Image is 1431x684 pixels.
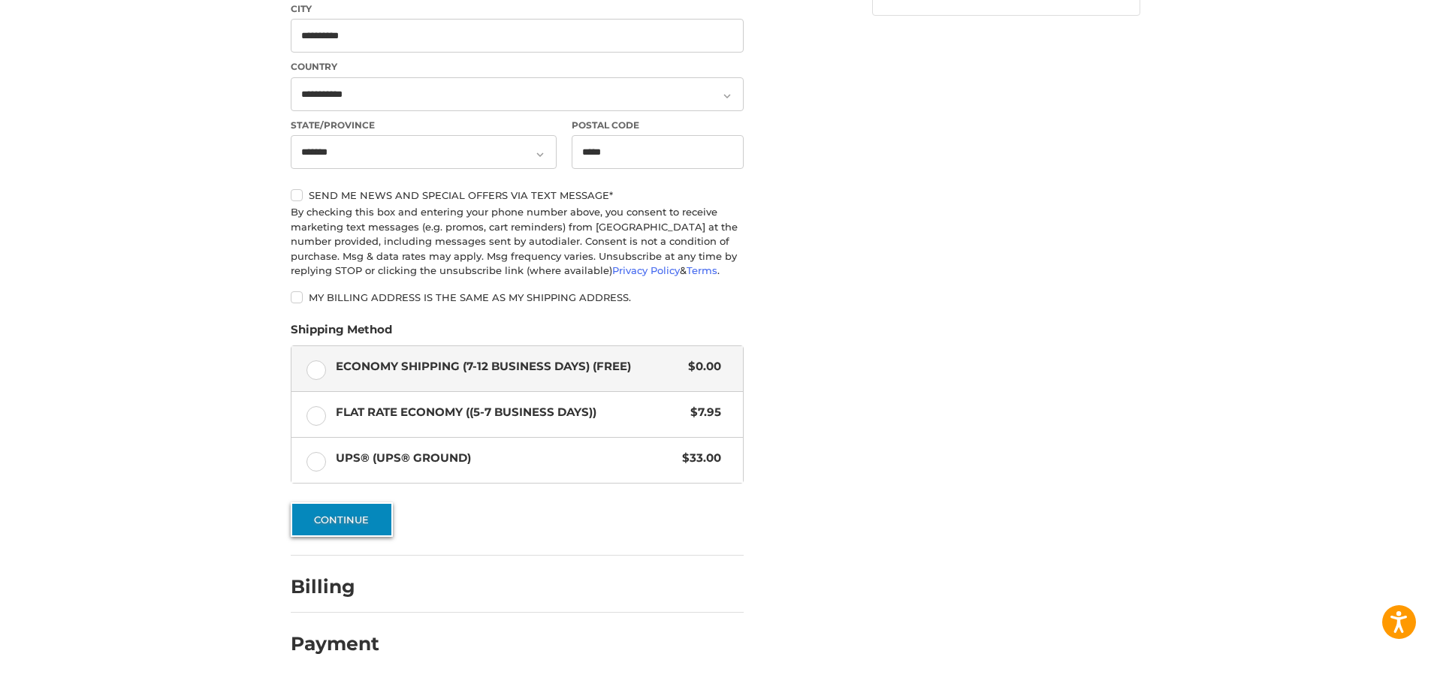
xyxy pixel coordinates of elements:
h2: Payment [291,632,379,655]
legend: Shipping Method [291,321,392,345]
label: Country [291,60,744,74]
span: $7.95 [683,404,721,421]
label: My billing address is the same as my shipping address. [291,291,744,303]
label: State/Province [291,119,557,132]
div: By checking this box and entering your phone number above, you consent to receive marketing text ... [291,205,744,279]
a: Privacy Policy [612,264,680,276]
h2: Billing [291,575,379,598]
label: Postal Code [572,119,744,132]
span: $0.00 [681,358,721,375]
span: $33.00 [675,450,721,467]
span: Economy Shipping (7-12 Business Days) (Free) [336,358,681,375]
span: Flat Rate Economy ((5-7 Business Days)) [336,404,684,421]
label: Send me news and special offers via text message* [291,189,744,201]
span: UPS® (UPS® Ground) [336,450,675,467]
a: Terms [687,264,717,276]
label: City [291,2,744,16]
button: Continue [291,502,393,537]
